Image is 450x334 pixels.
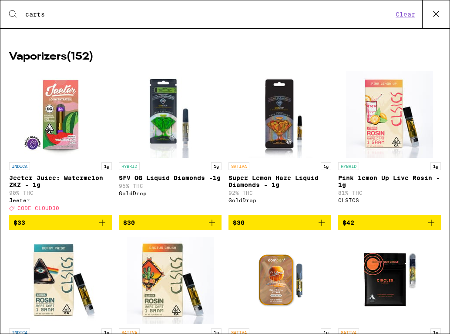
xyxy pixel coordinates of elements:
[123,219,135,226] span: $30
[321,162,331,170] p: 1g
[13,219,25,226] span: $33
[9,215,112,230] button: Add to bag
[338,174,441,188] p: Pink lemon Up Live Rosin - 1g
[5,6,63,13] span: Hi. Need any help?
[25,10,393,18] input: Search for products & categories
[119,215,222,230] button: Add to bag
[9,71,112,215] a: Open page for Jeeter Juice: Watermelon ZKZ - 1g from Jeeter
[211,162,222,170] p: 1g
[238,71,321,158] img: GoldDrop - Super Lemon Haze Liquid Diamonds - 1g
[228,174,331,188] p: Super Lemon Haze Liquid Diamonds - 1g
[338,190,441,196] p: 81% THC
[127,237,214,324] img: CLSICS - Cactus Crush Live Rosin - 1g
[233,219,245,226] span: $30
[17,237,104,324] img: CLSICS - Berry Prism Live Rosin - 1g
[236,237,323,324] img: Dompen - California Citrus - 1g
[119,174,222,181] p: SFV OG Liquid Diamonds -1g
[228,162,249,170] p: SATIVA
[17,71,104,158] img: Jeeter - Jeeter Juice: Watermelon ZKZ - 1g
[338,215,441,230] button: Add to bag
[228,197,331,203] div: GoldDrop
[343,219,354,226] span: $42
[346,71,433,158] img: CLSICS - Pink lemon Up Live Rosin - 1g
[101,162,112,170] p: 1g
[129,71,212,158] img: GoldDrop - SFV OG Liquid Diamonds -1g
[119,71,222,215] a: Open page for SFV OG Liquid Diamonds -1g from GoldDrop
[228,190,331,196] p: 92% THC
[393,10,418,18] button: Clear
[9,174,112,188] p: Jeeter Juice: Watermelon ZKZ - 1g
[119,162,140,170] p: HYBRID
[9,190,112,196] p: 90% THC
[9,197,112,203] div: Jeeter
[338,197,441,203] div: CLSICS
[430,162,441,170] p: 1g
[9,162,30,170] p: INDICA
[338,162,359,170] p: HYBRID
[338,71,441,215] a: Open page for Pink lemon Up Live Rosin - 1g from CLSICS
[9,52,441,62] h2: Vaporizers ( 152 )
[346,237,433,324] img: Circles Base Camp - Jellylicious - 1g
[119,183,222,189] p: 95% THC
[119,190,222,196] div: GoldDrop
[228,215,331,230] button: Add to bag
[228,71,331,215] a: Open page for Super Lemon Haze Liquid Diamonds - 1g from GoldDrop
[17,205,59,211] span: CODE CLOUD30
